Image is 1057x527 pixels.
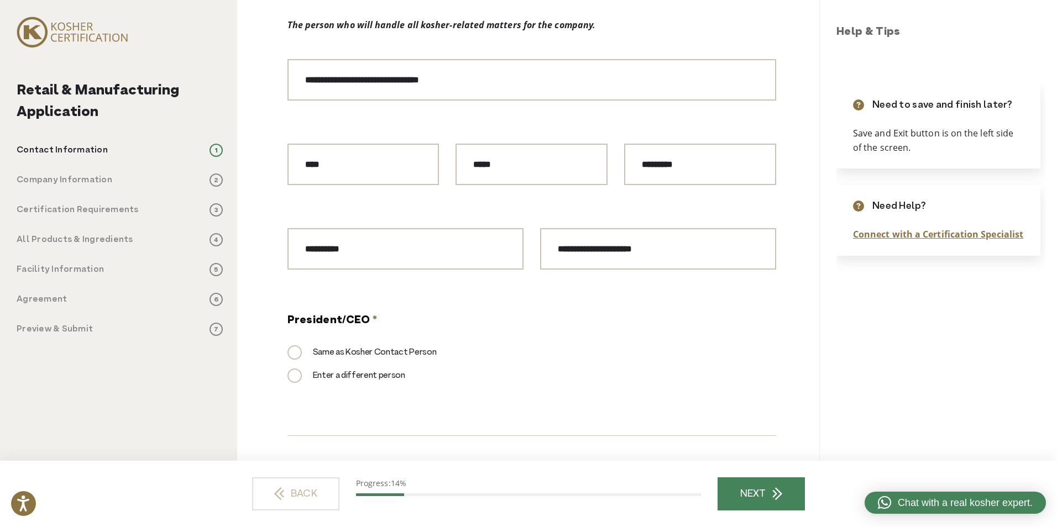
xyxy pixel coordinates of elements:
[17,263,104,276] p: Facility Information
[210,293,223,306] span: 6
[853,127,1024,155] p: Save and Exit button is on the left side of the screen.
[872,199,926,214] p: Need Help?
[287,313,378,329] legend: President/CEO
[17,144,108,157] p: Contact Information
[853,228,1023,240] a: Connect with a Certification Specialist
[210,233,223,246] span: 4
[872,98,1013,113] p: Need to save and finish later?
[356,477,701,489] p: Progress:
[210,173,223,187] span: 2
[865,492,1046,514] a: Chat with a real kosher expert.
[287,346,437,359] label: Same as Kosher Contact Person
[718,477,805,510] a: NEXT
[287,369,405,382] label: Enter a different person
[836,24,1046,41] h3: Help & Tips
[17,203,139,217] p: Certification Requirements
[17,80,223,123] h2: Retail & Manufacturing Application
[287,18,776,31] div: The person who will handle all kosher-related matters for the company.
[210,203,223,217] span: 3
[391,478,406,488] span: 14%
[898,496,1033,510] span: Chat with a real kosher expert.
[210,263,223,276] span: 5
[210,323,223,336] span: 7
[17,233,133,246] p: All Products & Ingredients
[17,293,67,306] p: Agreement
[17,173,112,187] p: Company Information
[210,144,223,157] span: 1
[17,323,93,336] p: Preview & Submit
